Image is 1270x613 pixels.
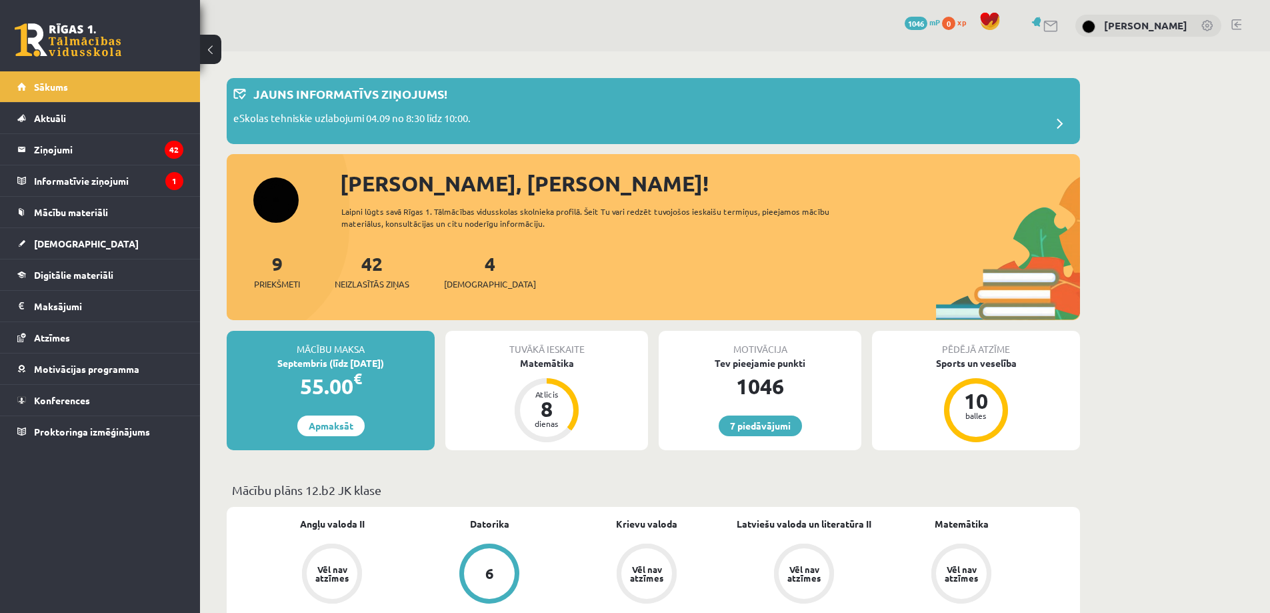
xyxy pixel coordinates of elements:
[34,134,183,165] legend: Ziņojumi
[232,481,1075,499] p: Mācību plāns 12.b2 JK klase
[725,544,883,606] a: Vēl nav atzīmes
[17,354,183,384] a: Motivācijas programma
[34,237,139,249] span: [DEMOGRAPHIC_DATA]
[34,426,150,438] span: Proktoringa izmēģinājums
[956,390,996,412] div: 10
[659,331,861,356] div: Motivācija
[568,544,725,606] a: Vēl nav atzīmes
[527,398,567,420] div: 8
[297,416,365,436] a: Apmaksāt
[17,385,183,416] a: Konferences
[253,544,411,606] a: Vēl nav atzīmes
[17,134,183,165] a: Ziņojumi42
[942,17,955,30] span: 0
[659,370,861,402] div: 1046
[905,17,927,30] span: 1046
[956,412,996,420] div: balles
[659,356,861,370] div: Tev pieejamie punkti
[34,332,70,344] span: Atzīmes
[929,17,940,27] span: mP
[17,103,183,133] a: Aktuāli
[233,85,1073,137] a: Jauns informatīvs ziņojums! eSkolas tehniskie uzlabojumi 04.09 no 8:30 līdz 10:00.
[15,23,121,57] a: Rīgas 1. Tālmācības vidusskola
[527,390,567,398] div: Atlicis
[1082,20,1095,33] img: Anastasija Oblate
[34,81,68,93] span: Sākums
[905,17,940,27] a: 1046 mP
[300,517,365,531] a: Angļu valoda II
[335,251,409,291] a: 42Neizlasītās ziņas
[17,416,183,447] a: Proktoringa izmēģinājums
[527,420,567,428] div: dienas
[737,517,871,531] a: Latviešu valoda un literatūra II
[1104,19,1187,32] a: [PERSON_NAME]
[17,322,183,353] a: Atzīmes
[34,206,108,218] span: Mācību materiāli
[485,566,494,581] div: 6
[341,205,853,229] div: Laipni lūgts savā Rīgas 1. Tālmācības vidusskolas skolnieka profilā. Šeit Tu vari redzēt tuvojošo...
[616,517,677,531] a: Krievu valoda
[34,394,90,406] span: Konferences
[227,331,435,356] div: Mācību maksa
[340,167,1080,199] div: [PERSON_NAME], [PERSON_NAME]!
[411,544,568,606] a: 6
[445,356,648,370] div: Matemātika
[719,416,802,436] a: 7 piedāvājumi
[17,71,183,102] a: Sākums
[444,277,536,291] span: [DEMOGRAPHIC_DATA]
[17,259,183,290] a: Digitālie materiāli
[628,565,665,582] div: Vēl nav atzīmes
[935,517,989,531] a: Matemātika
[17,197,183,227] a: Mācību materiāli
[227,370,435,402] div: 55.00
[34,112,66,124] span: Aktuāli
[17,165,183,196] a: Informatīvie ziņojumi1
[34,363,139,375] span: Motivācijas programma
[872,331,1080,356] div: Pēdējā atzīme
[942,17,973,27] a: 0 xp
[253,85,447,103] p: Jauns informatīvs ziņojums!
[17,228,183,259] a: [DEMOGRAPHIC_DATA]
[785,565,823,582] div: Vēl nav atzīmes
[335,277,409,291] span: Neizlasītās ziņas
[34,269,113,281] span: Digitālie materiāli
[165,141,183,159] i: 42
[165,172,183,190] i: 1
[957,17,966,27] span: xp
[17,291,183,322] a: Maksājumi
[254,277,300,291] span: Priekšmeti
[943,565,980,582] div: Vēl nav atzīmes
[233,111,471,129] p: eSkolas tehniskie uzlabojumi 04.09 no 8:30 līdz 10:00.
[313,565,351,582] div: Vēl nav atzīmes
[872,356,1080,444] a: Sports un veselība 10 balles
[34,165,183,196] legend: Informatīvie ziņojumi
[227,356,435,370] div: Septembris (līdz [DATE])
[353,369,362,388] span: €
[445,356,648,444] a: Matemātika Atlicis 8 dienas
[34,291,183,322] legend: Maksājumi
[445,331,648,356] div: Tuvākā ieskaite
[254,251,300,291] a: 9Priekšmeti
[444,251,536,291] a: 4[DEMOGRAPHIC_DATA]
[883,544,1040,606] a: Vēl nav atzīmes
[872,356,1080,370] div: Sports un veselība
[470,517,509,531] a: Datorika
